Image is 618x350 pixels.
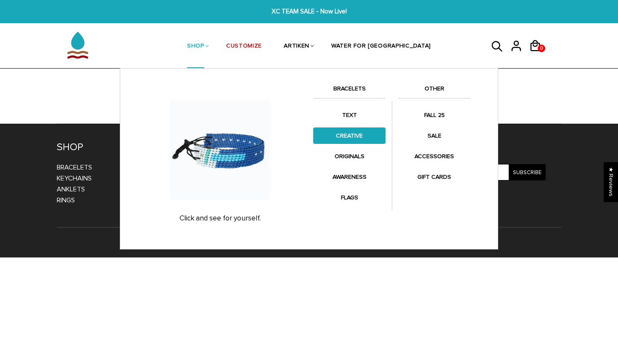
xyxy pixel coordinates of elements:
a: BRACELETS [313,84,386,98]
p: Copyright © 2025 . All Right Reserved [57,235,561,246]
a: CUSTOMIZE [226,24,262,69]
div: Click to open Judge.me floating reviews tab [604,162,618,202]
a: FALL 25 [398,107,470,123]
a: WATER FOR [GEOGRAPHIC_DATA] [331,24,431,69]
input: Subscribe [509,164,546,180]
a: FLAGS [313,189,386,206]
span: 0 [538,42,545,54]
a: SALE [398,127,470,144]
a: TEXT [313,107,386,123]
a: ARTIKEN [284,24,309,69]
p: You don't have any items in your cart yet. [44,85,574,96]
a: Rings [57,196,75,204]
a: SHOP [187,24,204,69]
a: CREATIVE [313,127,386,144]
a: Anklets [57,185,85,194]
span: XC TEAM SALE - Now Live! [190,7,428,16]
p: Click and see for yourself. [135,214,305,223]
h4: SHOP [57,141,169,154]
a: OTHER [398,84,470,98]
a: ORIGINALS [313,148,386,164]
a: ACCESSORIES [398,148,470,164]
a: GIFT CARDS [398,169,470,185]
a: Keychains [57,174,92,183]
a: 0 [529,55,548,56]
a: Bracelets [57,163,92,172]
a: AWARENESS [313,169,386,185]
